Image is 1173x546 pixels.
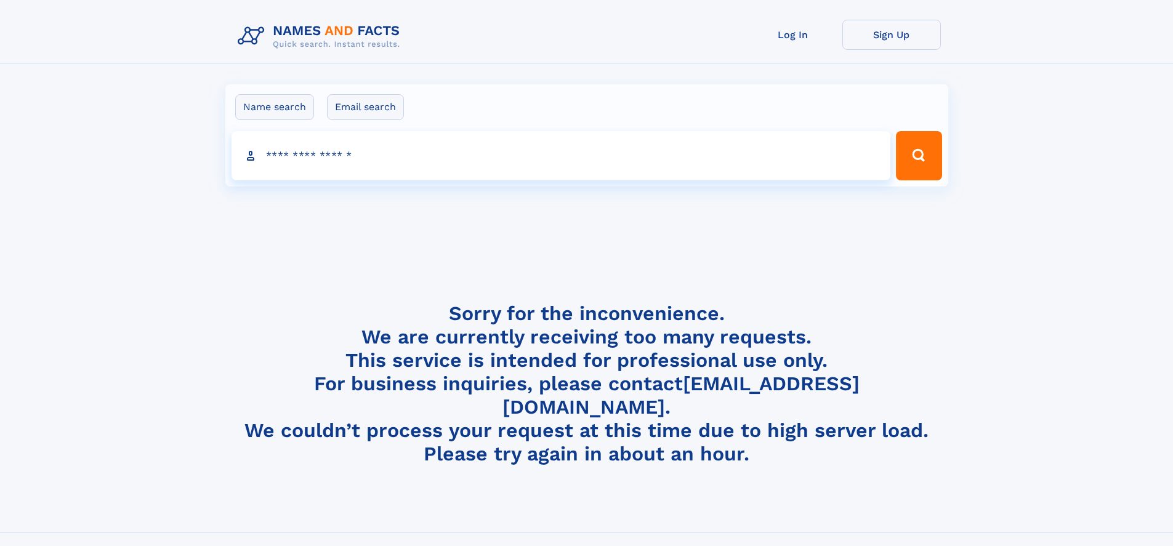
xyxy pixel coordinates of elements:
[502,372,860,419] a: [EMAIL_ADDRESS][DOMAIN_NAME]
[896,131,941,180] button: Search Button
[233,302,941,466] h4: Sorry for the inconvenience. We are currently receiving too many requests. This service is intend...
[744,20,842,50] a: Log In
[233,20,410,53] img: Logo Names and Facts
[842,20,941,50] a: Sign Up
[327,94,404,120] label: Email search
[232,131,891,180] input: search input
[235,94,314,120] label: Name search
